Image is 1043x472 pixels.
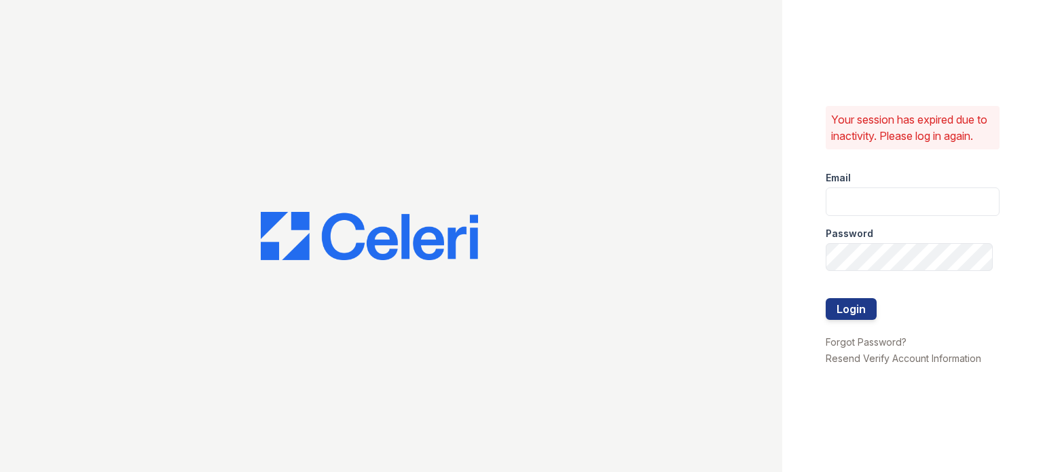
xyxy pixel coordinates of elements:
[826,336,907,348] a: Forgot Password?
[826,227,873,240] label: Password
[826,171,851,185] label: Email
[261,212,478,261] img: CE_Logo_Blue-a8612792a0a2168367f1c8372b55b34899dd931a85d93a1a3d3e32e68fde9ad4.png
[826,298,877,320] button: Login
[831,111,994,144] p: Your session has expired due to inactivity. Please log in again.
[826,352,981,364] a: Resend Verify Account Information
